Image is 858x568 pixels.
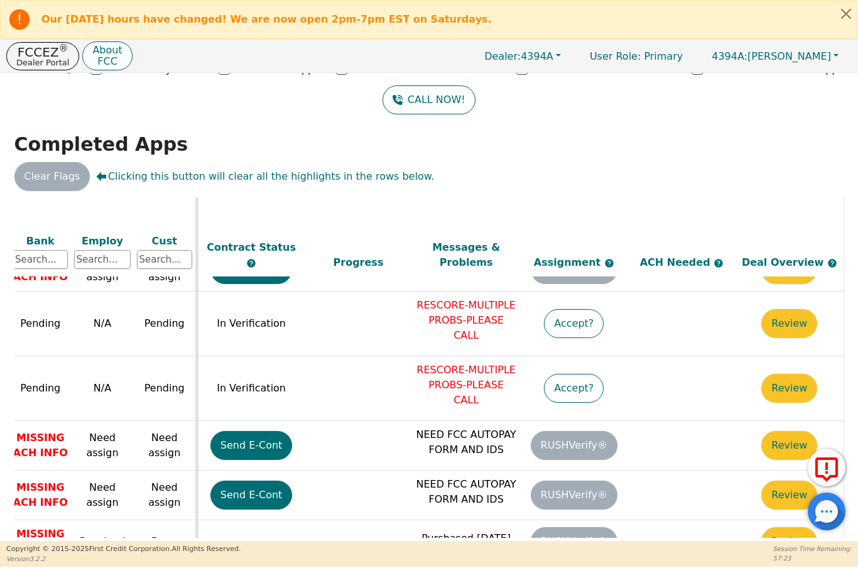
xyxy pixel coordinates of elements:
[13,233,68,248] div: Bank
[544,309,604,338] button: Accept?
[544,374,604,403] button: Accept?
[16,46,69,58] p: FCCEZ
[71,421,134,471] td: Need assign
[577,44,695,68] a: User Role: Primary
[761,374,817,403] button: Review
[207,241,296,253] span: Contract Status
[712,50,831,62] span: [PERSON_NAME]
[6,42,79,70] button: FCCEZ®Dealer Portal
[590,50,641,62] span: User Role :
[761,481,817,510] button: Review
[71,520,134,564] td: Received
[71,292,134,356] td: N/A
[484,50,553,62] span: 4394A
[197,356,305,421] td: In Verification
[134,520,197,564] td: Done
[92,45,122,55] p: About
[134,292,197,356] td: Pending
[712,50,747,62] span: 4394A:
[383,85,475,114] button: CALL NOW!
[484,50,521,62] span: Dealer:
[41,13,492,25] b: Our [DATE] hours have changed! We are now open 2pm-7pm EST on Saturdays.
[8,292,71,356] td: Pending
[134,421,197,471] td: Need assign
[171,545,241,553] span: All Rights Reserved.
[6,544,241,555] p: Copyright © 2015- 2025 First Credit Corporation.
[773,554,852,563] p: 57:23
[534,256,604,268] span: Assignment
[415,531,517,546] p: Purchased [DATE]
[415,427,517,457] p: NEED FCC AUTOPAY FORM AND IDS
[8,471,71,520] td: MISSING ACH INFO
[761,309,817,338] button: Review
[82,41,132,71] button: AboutFCC
[92,57,122,67] p: FCC
[96,169,434,184] span: Clicking this button will clear all the highlights in the rows below.
[6,554,241,564] p: Version 3.2.2
[415,363,517,408] p: RESCORE-MULTIPLE PROBS-PLEASE CALL
[640,256,714,268] span: ACH Needed
[137,233,192,248] div: Cust
[14,133,188,155] strong: Completed Apps
[197,292,305,356] td: In Verification
[134,471,197,520] td: Need assign
[134,356,197,421] td: Pending
[16,58,69,67] p: Dealer Portal
[71,356,134,421] td: N/A
[8,356,71,421] td: Pending
[8,421,71,471] td: MISSING ACH INFO
[808,449,845,486] button: Report Error to FCC
[74,233,131,248] div: Employ
[742,256,837,268] span: Deal Overview
[415,477,517,507] p: NEED FCC AUTOPAY FORM AND IDS
[415,298,517,343] p: RESCORE-MULTIPLE PROBS-PLEASE CALL
[74,250,131,269] input: Search...
[698,46,852,66] button: 4394A:[PERSON_NAME]
[210,431,293,460] button: Send E-Cont
[8,520,71,564] td: MISSING ACH INFO
[13,250,68,269] input: Search...
[59,43,68,54] sup: ®
[761,527,817,556] button: Review
[835,1,857,26] button: Close alert
[137,250,192,269] input: Search...
[415,240,517,270] div: Messages & Problems
[210,481,293,510] button: Send E-Cont
[773,544,852,554] p: Session Time Remaining:
[577,44,695,68] p: Primary
[71,471,134,520] td: Need assign
[471,46,574,66] button: Dealer:4394A
[761,431,817,460] button: Review
[308,255,410,270] div: Progress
